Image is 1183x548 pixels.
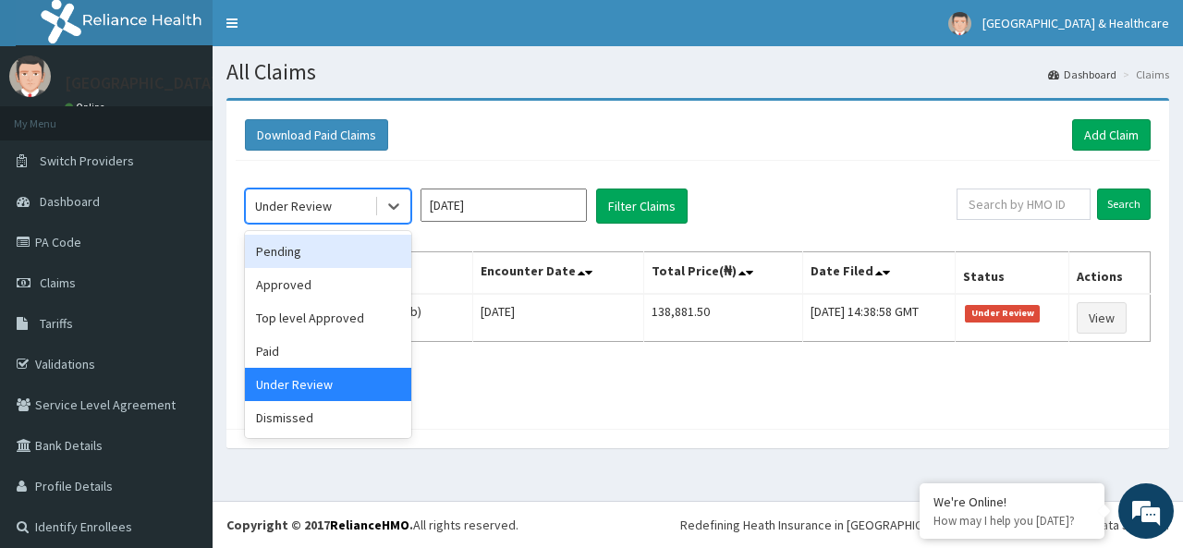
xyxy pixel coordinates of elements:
div: Chat with us now [96,104,311,128]
p: [GEOGRAPHIC_DATA] & Healthcare [65,75,317,91]
div: We're Online! [933,493,1091,510]
input: Search by HMO ID [957,189,1091,220]
div: Pending [245,235,411,268]
span: [GEOGRAPHIC_DATA] & Healthcare [982,15,1169,31]
td: [DATE] 14:38:58 GMT [802,294,956,342]
img: User Image [9,55,51,97]
span: Tariffs [40,315,73,332]
a: Dashboard [1048,67,1116,82]
input: Search [1097,189,1151,220]
td: [DATE] [472,294,643,342]
div: Top level Approved [245,301,411,335]
th: Actions [1069,252,1151,295]
button: Download Paid Claims [245,119,388,151]
a: RelianceHMO [330,517,409,533]
a: Add Claim [1072,119,1151,151]
th: Date Filed [802,252,956,295]
a: View [1077,302,1127,334]
div: Redefining Heath Insurance in [GEOGRAPHIC_DATA] using Telemedicine and Data Science! [680,516,1169,534]
div: Paid [245,335,411,368]
span: Dashboard [40,193,100,210]
th: Encounter Date [472,252,643,295]
th: Status [956,252,1069,295]
img: User Image [948,12,971,35]
h1: All Claims [226,60,1169,84]
span: Under Review [965,305,1040,322]
p: How may I help you today? [933,513,1091,529]
span: Switch Providers [40,152,134,169]
strong: Copyright © 2017 . [226,517,413,533]
div: Under Review [245,368,411,401]
td: 138,881.50 [644,294,803,342]
img: d_794563401_company_1708531726252_794563401 [34,92,75,139]
span: Claims [40,274,76,291]
div: Under Review [255,197,332,215]
th: Total Price(₦) [644,252,803,295]
a: Online [65,101,109,114]
textarea: Type your message and hit 'Enter' [9,358,352,422]
div: Dismissed [245,401,411,434]
input: Select Month and Year [421,189,587,222]
div: Approved [245,268,411,301]
div: Minimize live chat window [303,9,348,54]
span: We're online! [107,159,255,346]
footer: All rights reserved. [213,501,1183,548]
button: Filter Claims [596,189,688,224]
li: Claims [1118,67,1169,82]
